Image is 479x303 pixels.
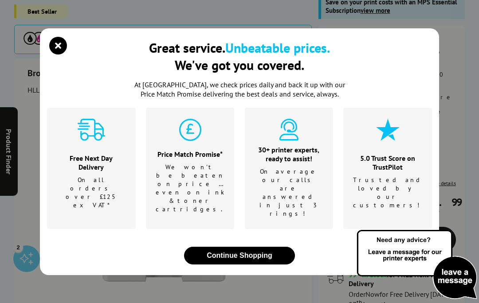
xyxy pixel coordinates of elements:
[156,163,225,214] p: We won't be beaten on price …even on ink & toner cartridges.
[156,150,225,159] div: Price Match Promise*
[353,176,423,210] p: Trusted and loved by our customers!
[149,39,330,74] div: Great service. We've got you covered.
[184,247,295,264] button: close modal
[256,145,322,163] div: 30+ printer experts, ready to assist!
[225,39,330,56] b: Unbeatable prices.
[58,154,125,171] div: Free Next Day Delivery
[58,176,125,210] p: On all orders over £125 ex VAT*
[129,80,350,99] p: At [GEOGRAPHIC_DATA], we check prices daily and back it up with our Price Match Promise deliverin...
[51,39,65,52] button: close modal
[256,167,322,218] p: On average our calls are answered in just 3 rings!
[355,229,479,301] img: Open Live Chat window
[353,154,423,171] div: 5.0 Trust Score on TrustPilot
